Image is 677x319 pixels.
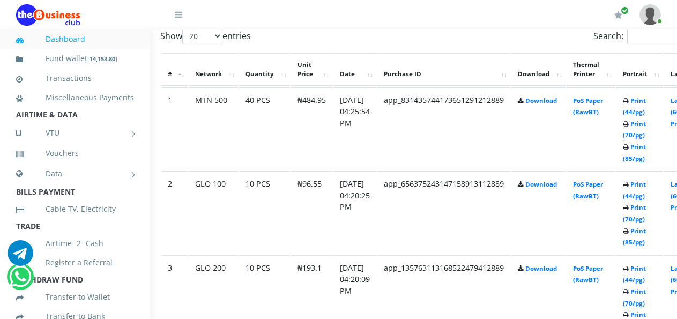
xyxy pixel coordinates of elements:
td: [DATE] 04:25:54 PM [333,87,376,170]
a: Download [525,97,557,105]
a: Fund wallet[14,153.80] [16,46,134,71]
th: #: activate to sort column descending [161,53,188,86]
a: Dashboard [16,27,134,51]
td: 1 [161,87,188,170]
a: Vouchers [16,141,134,166]
a: Cable TV, Electricity [16,197,134,221]
a: PoS Paper (RawBT) [573,180,603,200]
th: Quantity: activate to sort column ascending [239,53,290,86]
th: Unit Price: activate to sort column ascending [291,53,332,86]
td: 40 PCS [239,87,290,170]
a: Print (44/pg) [623,97,646,116]
a: Download [525,264,557,272]
small: [ ] [87,55,117,63]
a: Print (70/pg) [623,203,646,223]
td: [DATE] 04:20:25 PM [333,171,376,254]
label: Show entries [160,28,251,44]
a: Chat for support [8,248,33,266]
a: Print (44/pg) [623,180,646,200]
td: ₦484.95 [291,87,332,170]
td: MTN 500 [189,87,238,170]
a: Print (85/pg) [623,143,646,162]
td: GLO 100 [189,171,238,254]
td: 10 PCS [239,171,290,254]
b: 14,153.80 [90,55,115,63]
td: app_656375243147158913112889 [377,171,510,254]
th: Thermal Printer: activate to sort column ascending [567,53,615,86]
th: Download: activate to sort column ascending [511,53,566,86]
td: ₦96.55 [291,171,332,254]
td: 2 [161,171,188,254]
a: Data [16,160,134,187]
th: Date: activate to sort column ascending [333,53,376,86]
th: Portrait: activate to sort column ascending [616,53,663,86]
select: Showentries [182,28,222,44]
a: Miscellaneous Payments [16,85,134,110]
a: PoS Paper (RawBT) [573,97,603,116]
a: Transfer to Wallet [16,285,134,309]
a: Download [525,180,557,188]
span: Renew/Upgrade Subscription [621,6,629,14]
i: Renew/Upgrade Subscription [614,11,622,19]
img: Logo [16,4,80,26]
th: Purchase ID: activate to sort column ascending [377,53,510,86]
td: app_831435744173651291212889 [377,87,510,170]
a: Print (70/pg) [623,287,646,307]
a: Print (44/pg) [623,264,646,284]
a: Register a Referral [16,250,134,275]
a: Print (70/pg) [623,120,646,139]
a: PoS Paper (RawBT) [573,264,603,284]
a: Airtime -2- Cash [16,231,134,256]
a: Print (85/pg) [623,227,646,247]
a: Transactions [16,66,134,91]
a: Chat for support [9,272,31,290]
a: VTU [16,120,134,146]
img: User [639,4,661,25]
th: Network: activate to sort column ascending [189,53,238,86]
